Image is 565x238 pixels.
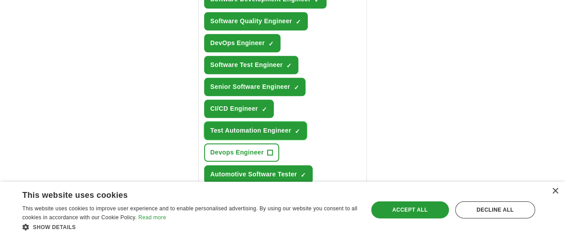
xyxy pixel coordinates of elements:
div: Close [552,188,558,195]
button: Devops Engineer [204,143,280,162]
button: Automotive Software Tester✓ [204,165,313,184]
button: DevOps Engineer✓ [204,34,280,52]
span: Show details [33,224,76,230]
span: Devops Engineer [210,148,264,157]
div: Show details [22,222,358,231]
span: ✓ [301,171,306,179]
span: ✓ [262,106,267,113]
span: Test Automation Engineer [210,126,291,135]
span: Software Quality Engineer [210,17,292,26]
div: Accept all [371,201,449,218]
span: This website uses cookies to improve user experience and to enable personalised advertising. By u... [22,205,357,221]
span: ✓ [286,62,292,69]
span: ✓ [295,128,300,135]
span: DevOps Engineer [210,38,265,48]
button: Test Automation Engineer✓ [204,121,307,140]
button: Software Quality Engineer✓ [204,12,308,30]
span: ✓ [268,40,274,47]
button: CI/CD Engineer✓ [204,100,274,118]
span: ✓ [293,84,299,91]
span: CI/CD Engineer [210,104,258,113]
div: Decline all [455,201,535,218]
button: Software Test Engineer✓ [204,56,298,74]
a: Read more, opens a new window [138,214,166,221]
span: Automotive Software Tester [210,170,297,179]
button: Senior Software Engineer✓ [204,78,306,96]
span: ✓ [296,18,301,25]
span: Software Test Engineer [210,60,283,70]
span: Senior Software Engineer [210,82,290,92]
div: This website uses cookies [22,187,335,200]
